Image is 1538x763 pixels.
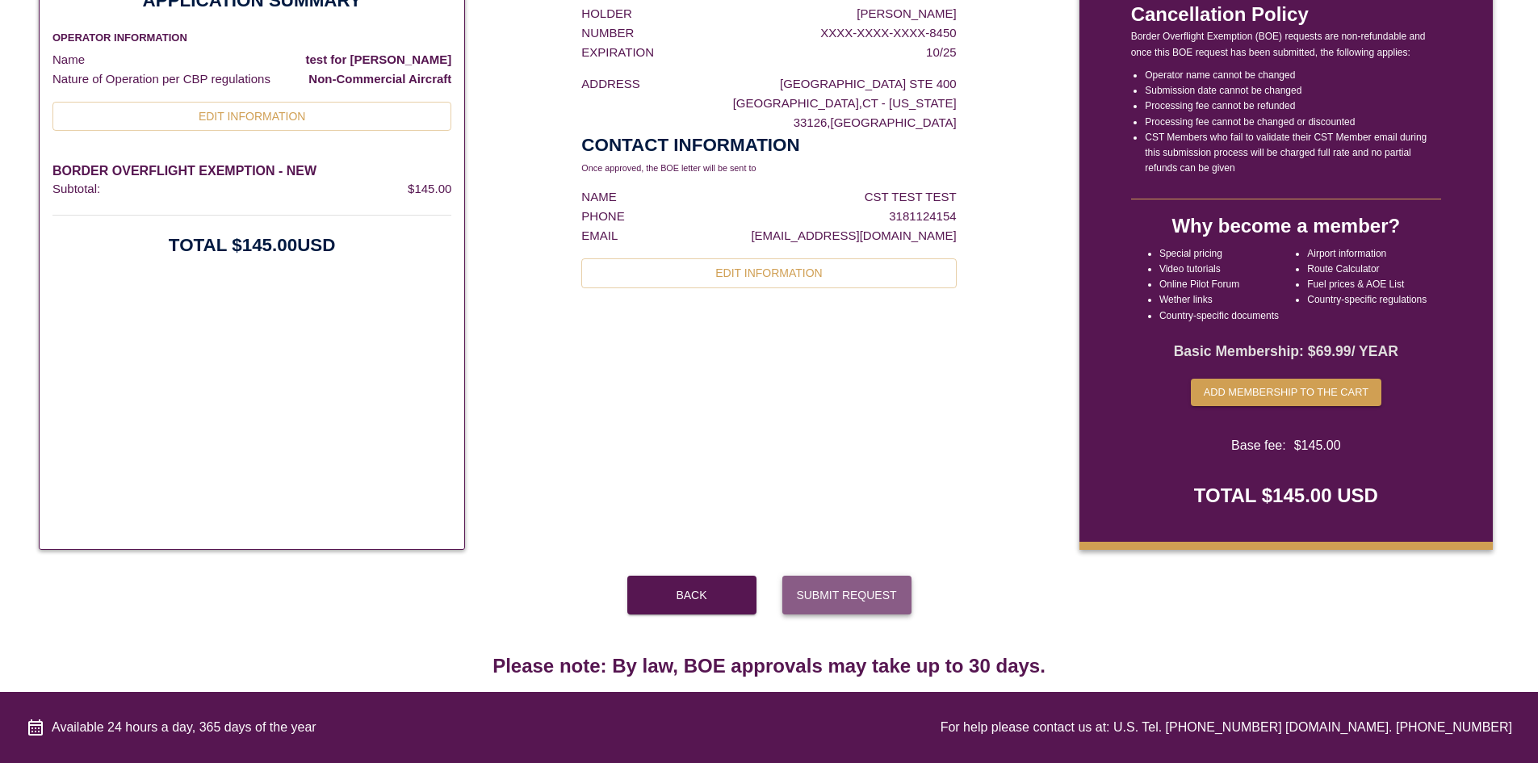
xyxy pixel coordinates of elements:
[627,576,756,614] button: Back
[1145,83,1441,99] li: Submission date cannot be changed
[1159,262,1279,277] li: Video tutorials
[305,50,451,69] p: test for [PERSON_NAME]
[581,258,956,288] button: EDIT INFORMATION
[52,30,451,46] h6: OPERATOR INFORMATION
[581,187,624,207] p: NAME
[581,43,654,62] p: EXPIRATION
[52,102,451,132] button: EDIT INFORMATION
[1159,292,1279,308] li: Wether links
[581,4,654,23] p: HOLDER
[820,23,956,43] p: XXXX-XXXX-XXXX-8450
[1145,115,1441,130] li: Processing fee cannot be changed or discounted
[52,179,100,199] p: Subtotal:
[733,94,957,113] p: [GEOGRAPHIC_DATA] , CT - [US_STATE]
[52,50,85,69] p: Name
[581,161,956,175] p: Once approved, the BOE letter will be sent to
[751,187,956,207] p: CST TEST TEST
[1131,29,1441,61] span: Border Overflight Exemption (BOE) requests are non-refundable and once this BOE request has been ...
[941,718,1512,737] div: For help please contact us at: U.S. Tel. [PHONE_NUMBER] [DOMAIN_NAME]. [PHONE_NUMBER]
[1174,343,1398,359] strong: Basic Membership: $ 69.99 / YEAR
[581,23,654,43] p: NUMBER
[1307,246,1427,262] li: Airport information
[581,207,624,226] p: PHONE
[733,74,957,94] p: [GEOGRAPHIC_DATA] STE 400
[1191,379,1381,406] button: Add membership to the cart
[169,233,336,258] h2: TOTAL $ 145.00 USD
[733,113,957,132] p: 33126 , [GEOGRAPHIC_DATA]
[1159,308,1279,324] li: Country-specific documents
[1307,292,1427,308] li: Country-specific regulations
[581,226,624,245] p: EMAIL
[581,132,956,157] h2: CONTACT INFORMATION
[1145,130,1441,177] li: CST Members who fail to validate their CST Member email during this submission process will be ch...
[1145,99,1441,114] li: Processing fee cannot be refunded
[1194,482,1378,509] h4: TOTAL $145.00 USD
[1307,262,1427,277] li: Route Calculator
[751,207,956,226] p: 3181124154
[26,718,316,737] div: Available 24 hours a day, 365 days of the year
[1171,212,1400,240] h4: Why become a member?
[751,226,956,245] p: [EMAIL_ADDRESS][DOMAIN_NAME]
[581,74,640,94] p: ADDRESS
[408,179,451,199] p: $ 145.00
[1294,436,1341,455] span: $ 145.00
[52,163,451,179] h6: BORDER OVERFLIGHT EXEMPTION - NEW
[1231,436,1286,455] span: Base fee:
[782,576,911,614] button: Submit Request
[308,69,451,89] p: Non-Commercial Aircraft
[820,43,956,62] p: 10/25
[1159,246,1279,262] li: Special pricing
[1307,277,1427,292] li: Fuel prices & AOE List
[52,69,270,89] p: Nature of Operation per CBP regulations
[1145,68,1441,83] li: Operator name cannot be changed
[1159,277,1279,292] li: Online Pilot Forum
[820,4,956,23] p: [PERSON_NAME]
